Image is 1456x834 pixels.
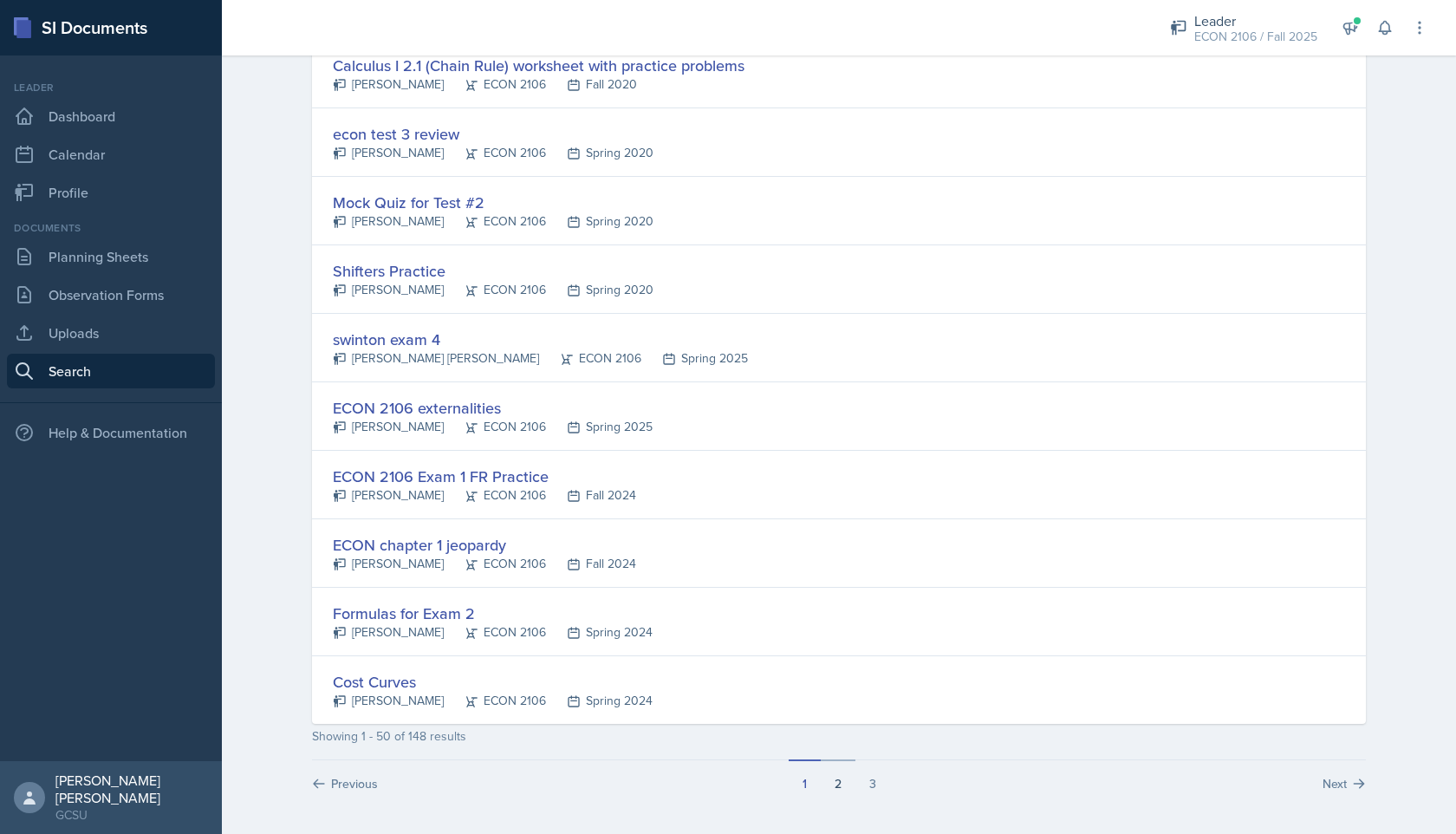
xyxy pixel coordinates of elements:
[333,602,653,625] div: Formulas for Exam 2
[7,137,215,172] a: Calendar
[7,415,215,450] div: Help & Documentation
[7,220,215,236] div: Documents
[333,533,636,557] div: ECON chapter 1 jeopardy
[546,555,636,573] div: Fall 2024
[333,555,444,573] div: [PERSON_NAME]
[333,259,653,283] div: Shifters Practice
[312,759,381,792] button: Previous
[444,212,546,231] div: ECON 2106
[546,281,653,299] div: Spring 2020
[546,486,636,505] div: Fall 2024
[1319,759,1366,792] button: Next
[333,75,444,94] div: [PERSON_NAME]
[55,772,208,806] div: [PERSON_NAME] [PERSON_NAME]
[546,75,637,94] div: Fall 2020
[546,692,653,710] div: Spring 2024
[7,316,215,350] a: Uploads
[546,623,653,642] div: Spring 2024
[789,759,821,792] button: 1
[444,555,546,573] div: ECON 2106
[333,623,444,642] div: [PERSON_NAME]
[444,692,546,710] div: ECON 2106
[333,486,444,505] div: [PERSON_NAME]
[1194,10,1317,31] div: Leader
[333,191,653,214] div: Mock Quiz for Test #2
[821,759,855,792] button: 2
[444,486,546,505] div: ECON 2106
[333,281,444,299] div: [PERSON_NAME]
[312,727,1366,746] div: Showing 1 - 50 of 148 results
[7,354,215,388] a: Search
[333,418,444,436] div: [PERSON_NAME]
[444,75,546,94] div: ECON 2106
[333,144,444,162] div: [PERSON_NAME]
[333,670,653,694] div: Cost Curves
[546,212,653,231] div: Spring 2020
[444,623,546,642] div: ECON 2106
[444,418,546,436] div: ECON 2106
[546,144,653,162] div: Spring 2020
[641,349,748,368] div: Spring 2025
[333,396,653,420] div: ECON 2106 externalities
[7,80,215,95] div: Leader
[333,122,653,146] div: econ test 3 review
[539,349,641,368] div: ECON 2106
[7,175,215,210] a: Profile
[444,144,546,162] div: ECON 2106
[55,806,208,824] div: GCSU
[7,239,215,274] a: Planning Sheets
[333,465,636,488] div: ECON 2106 Exam 1 FR Practice
[855,759,890,792] button: 3
[333,349,539,368] div: [PERSON_NAME] [PERSON_NAME]
[333,692,444,710] div: [PERSON_NAME]
[1194,28,1317,46] div: ECON 2106 / Fall 2025
[333,328,748,351] div: swinton exam 4
[546,418,653,436] div: Spring 2025
[7,99,215,134] a: Dashboard
[7,277,215,312] a: Observation Forms
[333,54,744,77] div: Calculus I 2.1 (Chain Rule) worksheet with practice problems
[444,281,546,299] div: ECON 2106
[333,212,444,231] div: [PERSON_NAME]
